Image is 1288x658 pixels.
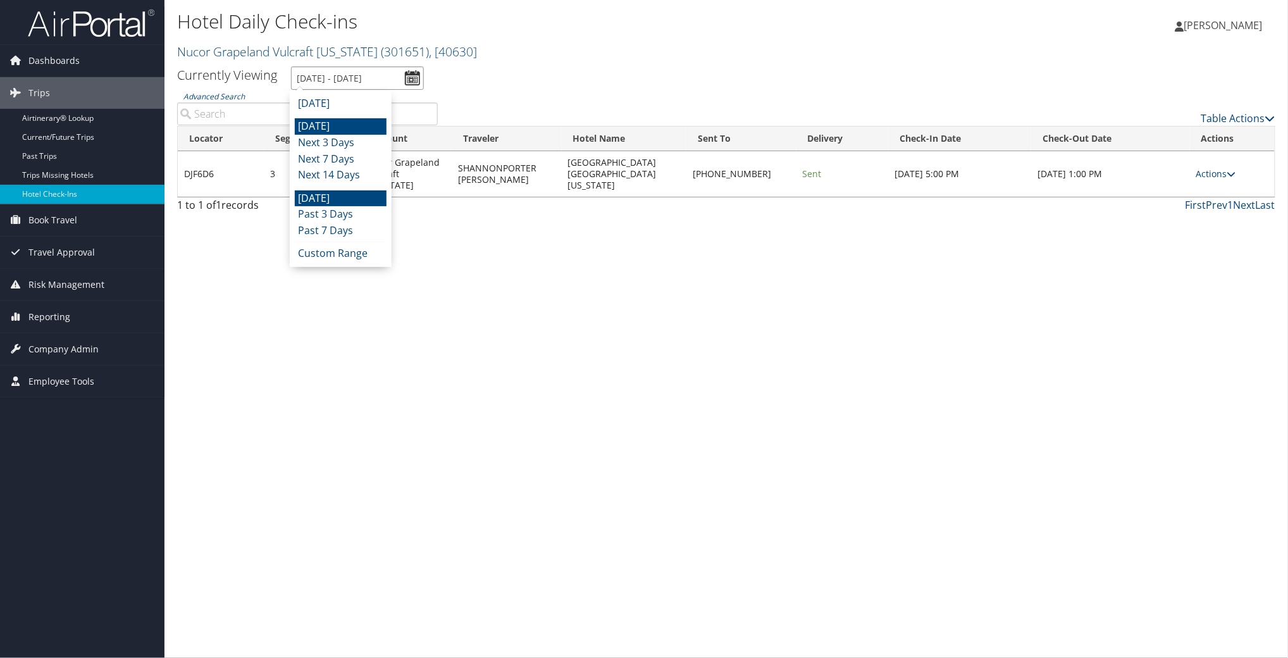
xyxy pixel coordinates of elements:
[28,301,70,333] span: Reporting
[1184,18,1263,32] span: [PERSON_NAME]
[264,151,360,197] td: 3
[291,66,424,90] input: [DATE] - [DATE]
[295,206,387,223] li: Past 3 Days
[360,127,452,151] th: Account: activate to sort column ascending
[452,127,562,151] th: Traveler: activate to sort column ascending
[28,366,94,397] span: Employee Tools
[562,127,687,151] th: Hotel Name: activate to sort column ascending
[1175,6,1275,44] a: [PERSON_NAME]
[177,66,277,84] h3: Currently Viewing
[177,102,438,125] input: Advanced Search
[28,237,95,268] span: Travel Approval
[216,198,221,212] span: 1
[803,168,822,180] span: Sent
[889,151,1031,197] td: [DATE] 5:00 PM
[264,127,360,151] th: Segment: activate to sort column ascending
[28,77,50,109] span: Trips
[1206,198,1228,212] a: Prev
[1031,127,1190,151] th: Check-Out Date: activate to sort column ascending
[796,127,889,151] th: Delivery: activate to sort column ascending
[28,204,77,236] span: Book Travel
[1031,151,1190,197] td: [DATE] 1:00 PM
[1196,168,1236,180] a: Actions
[295,151,387,168] li: Next 7 Days
[295,118,387,135] li: [DATE]
[28,269,104,301] span: Risk Management
[686,151,796,197] td: [PHONE_NUMBER]
[562,151,687,197] td: [GEOGRAPHIC_DATA] [GEOGRAPHIC_DATA] [US_STATE]
[177,8,909,35] h1: Hotel Daily Check-ins
[429,43,477,60] span: , [ 40630 ]
[686,127,796,151] th: Sent To: activate to sort column ascending
[183,91,245,102] a: Advanced Search
[889,127,1031,151] th: Check-In Date: activate to sort column ascending
[1256,198,1275,212] a: Last
[28,45,80,77] span: Dashboards
[295,223,387,239] li: Past 7 Days
[1186,198,1206,212] a: First
[178,127,264,151] th: Locator: activate to sort column ascending
[177,43,477,60] a: Nucor Grapeland Vulcraft [US_STATE]
[28,8,154,38] img: airportal-logo.png
[1228,198,1234,212] a: 1
[295,96,387,112] li: [DATE]
[360,151,452,197] td: Nucor Grapeland Vulcraft [US_STATE]
[178,151,264,197] td: DJF6D6
[295,167,387,183] li: Next 14 Days
[295,190,387,207] li: [DATE]
[452,151,562,197] td: SHANNONPORTER [PERSON_NAME]
[177,197,438,219] div: 1 to 1 of records
[1201,111,1275,125] a: Table Actions
[1190,127,1275,151] th: Actions
[295,135,387,151] li: Next 3 Days
[381,43,429,60] span: ( 301651 )
[28,333,99,365] span: Company Admin
[295,245,387,262] li: Custom Range
[1234,198,1256,212] a: Next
